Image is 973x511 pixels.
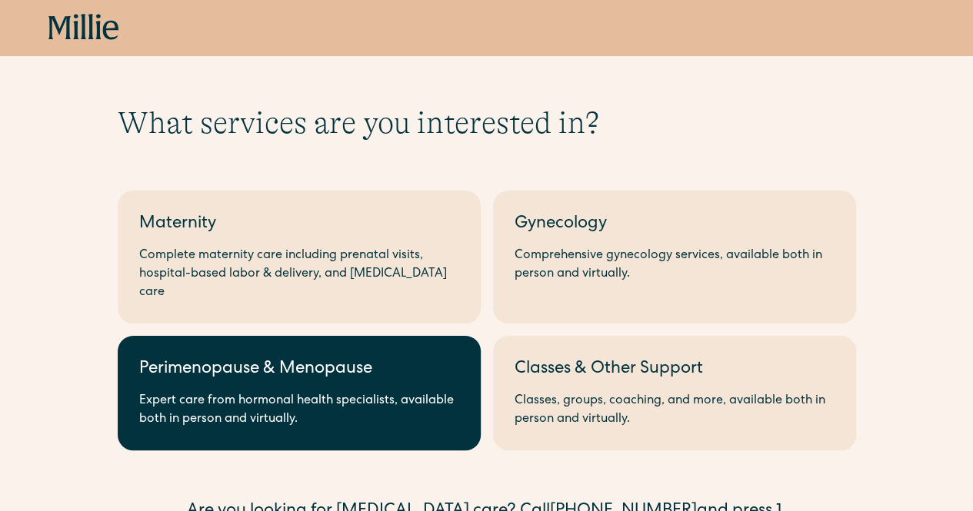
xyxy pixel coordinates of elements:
[515,247,835,284] div: Comprehensive gynecology services, available both in person and virtually.
[493,191,856,324] a: GynecologyComprehensive gynecology services, available both in person and virtually.
[139,392,459,429] div: Expert care from hormonal health specialists, available both in person and virtually.
[118,336,481,450] a: Perimenopause & MenopauseExpert care from hormonal health specialists, available both in person a...
[515,212,835,237] div: Gynecology
[515,392,835,429] div: Classes, groups, coaching, and more, available both in person and virtually.
[118,191,481,324] a: MaternityComplete maternity care including prenatal visits, hospital-based labor & delivery, and ...
[139,247,459,302] div: Complete maternity care including prenatal visits, hospital-based labor & delivery, and [MEDICAL_...
[118,105,856,141] h1: What services are you interested in?
[515,357,835,383] div: Classes & Other Support
[139,212,459,237] div: Maternity
[139,357,459,383] div: Perimenopause & Menopause
[493,336,856,450] a: Classes & Other SupportClasses, groups, coaching, and more, available both in person and virtually.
